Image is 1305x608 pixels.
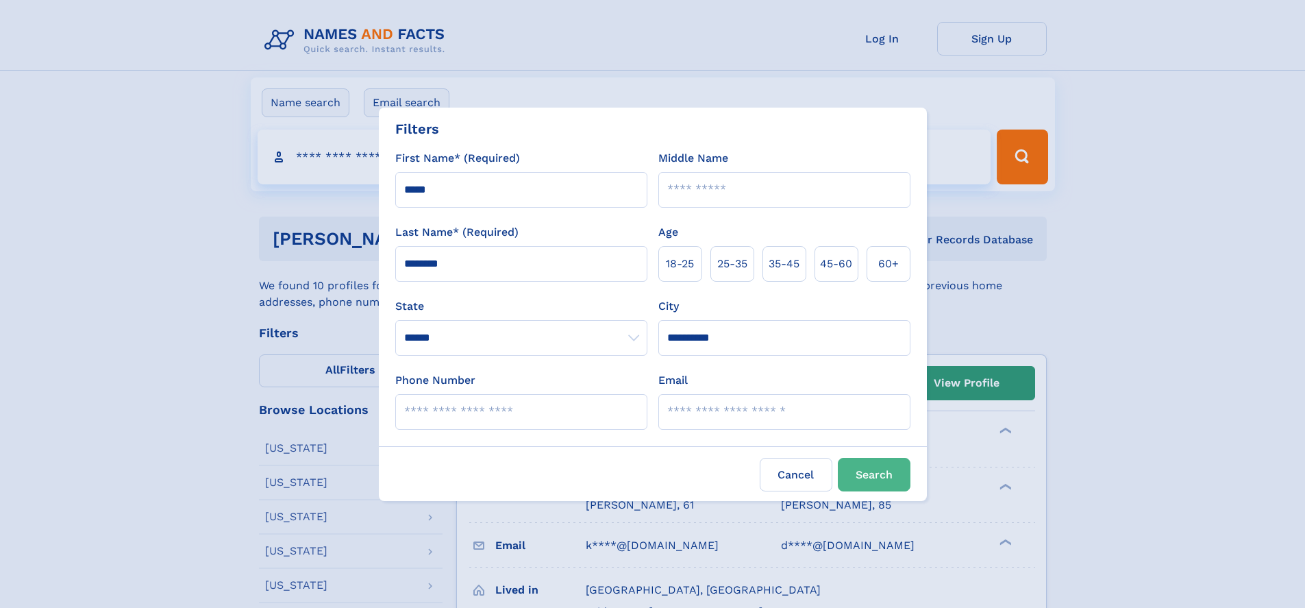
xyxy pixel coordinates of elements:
[395,224,519,241] label: Last Name* (Required)
[395,298,647,315] label: State
[658,224,678,241] label: Age
[658,150,728,167] label: Middle Name
[717,256,747,272] span: 25‑35
[760,458,832,491] label: Cancel
[820,256,852,272] span: 45‑60
[395,372,475,389] label: Phone Number
[878,256,899,272] span: 60+
[658,298,679,315] label: City
[658,372,688,389] label: Email
[395,119,439,139] div: Filters
[666,256,694,272] span: 18‑25
[769,256,799,272] span: 35‑45
[838,458,910,491] button: Search
[395,150,520,167] label: First Name* (Required)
